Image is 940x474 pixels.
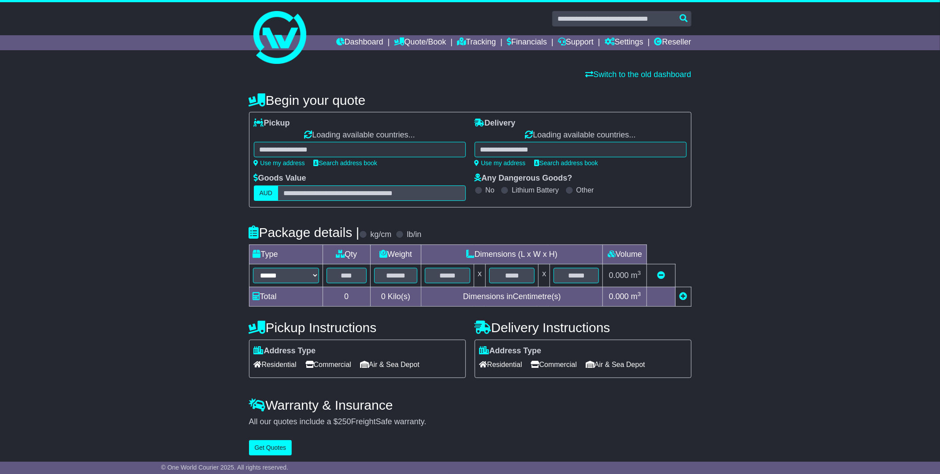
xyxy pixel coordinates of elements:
label: kg/cm [370,230,391,240]
a: Use my address [475,159,526,167]
label: Pickup [254,118,290,128]
button: Get Quotes [249,440,292,455]
span: 0.000 [609,292,629,301]
label: Lithium Battery [512,186,559,194]
td: x [539,264,550,287]
a: Add new item [679,292,687,301]
span: Residential [254,358,297,371]
h4: Delivery Instructions [475,320,691,335]
span: Commercial [305,358,351,371]
a: Quote/Book [394,35,446,50]
span: 250 [338,417,351,426]
label: Address Type [479,346,542,356]
td: Weight [370,244,421,264]
td: Kilo(s) [370,287,421,306]
div: Loading available countries... [475,130,687,140]
span: Air & Sea Depot [586,358,645,371]
a: Search address book [535,159,598,167]
sup: 3 [638,270,641,276]
td: Dimensions in Centimetre(s) [421,287,603,306]
span: Commercial [531,358,577,371]
a: Financials [507,35,547,50]
label: Any Dangerous Goods? [475,174,572,183]
h4: Pickup Instructions [249,320,466,335]
h4: Package details | [249,225,360,240]
a: Switch to the old dashboard [585,70,691,79]
label: Other [576,186,594,194]
h4: Warranty & Insurance [249,398,691,412]
td: Dimensions (L x W x H) [421,244,603,264]
span: 0.000 [609,271,629,280]
td: Type [249,244,323,264]
span: m [631,271,641,280]
a: Tracking [457,35,496,50]
a: Remove this item [657,271,665,280]
span: Residential [479,358,522,371]
span: Air & Sea Depot [360,358,420,371]
td: x [474,264,486,287]
label: No [486,186,494,194]
span: © One World Courier 2025. All rights reserved. [161,464,289,471]
td: 0 [323,287,370,306]
span: 0 [381,292,386,301]
label: lb/in [407,230,421,240]
sup: 3 [638,291,641,297]
span: m [631,292,641,301]
a: Reseller [654,35,691,50]
h4: Begin your quote [249,93,691,107]
div: All our quotes include a $ FreightSafe warranty. [249,417,691,427]
a: Use my address [254,159,305,167]
td: Volume [603,244,647,264]
div: Loading available countries... [254,130,466,140]
a: Search address book [314,159,377,167]
label: Address Type [254,346,316,356]
td: Qty [323,244,370,264]
label: Goods Value [254,174,306,183]
td: Total [249,287,323,306]
label: AUD [254,185,279,201]
a: Support [558,35,594,50]
a: Dashboard [336,35,383,50]
a: Settings [605,35,643,50]
label: Delivery [475,118,516,128]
